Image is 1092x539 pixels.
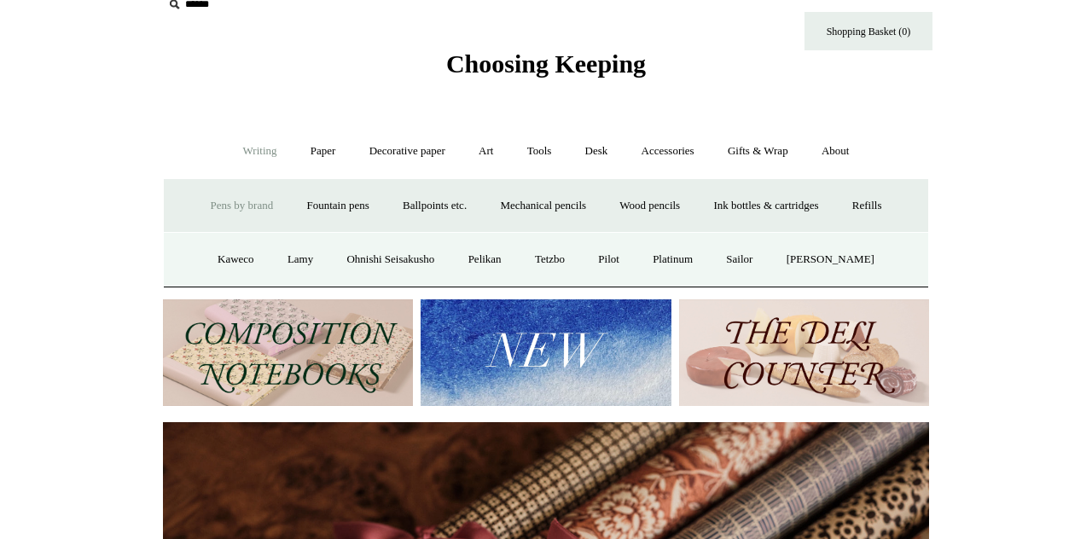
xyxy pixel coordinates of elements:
[570,129,624,174] a: Desk
[679,299,929,406] img: The Deli Counter
[583,237,635,282] a: Pilot
[446,63,646,75] a: Choosing Keeping
[387,183,482,229] a: Ballpoints etc.
[463,129,508,174] a: Art
[698,183,834,229] a: Ink bottles & cartridges
[354,129,461,174] a: Decorative paper
[195,183,289,229] a: Pens by brand
[272,237,328,282] a: Lamy
[712,129,804,174] a: Gifts & Wrap
[604,183,695,229] a: Wood pencils
[711,237,768,282] a: Sailor
[806,129,865,174] a: About
[291,183,384,229] a: Fountain pens
[421,299,671,406] img: New.jpg__PID:f73bdf93-380a-4a35-bcfe-7823039498e1
[837,183,897,229] a: Refills
[228,129,293,174] a: Writing
[626,129,710,174] a: Accessories
[637,237,708,282] a: Platinum
[295,129,351,174] a: Paper
[331,237,450,282] a: Ohnishi Seisakusho
[163,299,413,406] img: 202302 Composition ledgers.jpg__PID:69722ee6-fa44-49dd-a067-31375e5d54ec
[453,237,517,282] a: Pelikan
[512,129,567,174] a: Tools
[202,237,270,282] a: Kaweco
[804,12,932,50] a: Shopping Basket (0)
[446,49,646,78] span: Choosing Keeping
[520,237,580,282] a: Tetzbo
[771,237,890,282] a: [PERSON_NAME]
[485,183,601,229] a: Mechanical pencils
